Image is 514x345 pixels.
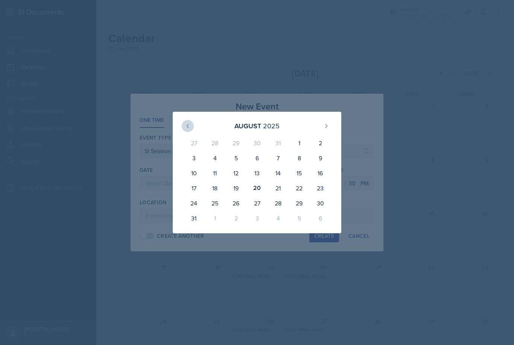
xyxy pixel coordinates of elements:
[225,196,246,211] div: 26
[225,166,246,181] div: 12
[268,135,289,150] div: 31
[289,166,310,181] div: 15
[225,135,246,150] div: 29
[310,166,331,181] div: 16
[310,196,331,211] div: 30
[268,166,289,181] div: 14
[183,211,204,226] div: 31
[310,135,331,150] div: 2
[246,181,268,196] div: 20
[183,150,204,166] div: 3
[310,211,331,226] div: 6
[204,135,225,150] div: 28
[225,150,246,166] div: 5
[183,196,204,211] div: 24
[268,181,289,196] div: 21
[263,121,280,131] div: 2025
[225,181,246,196] div: 19
[289,150,310,166] div: 8
[289,135,310,150] div: 1
[268,211,289,226] div: 4
[183,135,204,150] div: 27
[204,211,225,226] div: 1
[268,196,289,211] div: 28
[204,196,225,211] div: 25
[225,211,246,226] div: 2
[204,150,225,166] div: 4
[246,150,268,166] div: 6
[310,150,331,166] div: 9
[289,211,310,226] div: 5
[183,166,204,181] div: 10
[246,135,268,150] div: 30
[204,181,225,196] div: 18
[204,166,225,181] div: 11
[310,181,331,196] div: 23
[246,196,268,211] div: 27
[234,121,261,131] div: August
[268,150,289,166] div: 7
[289,196,310,211] div: 29
[183,181,204,196] div: 17
[246,211,268,226] div: 3
[246,166,268,181] div: 13
[289,181,310,196] div: 22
